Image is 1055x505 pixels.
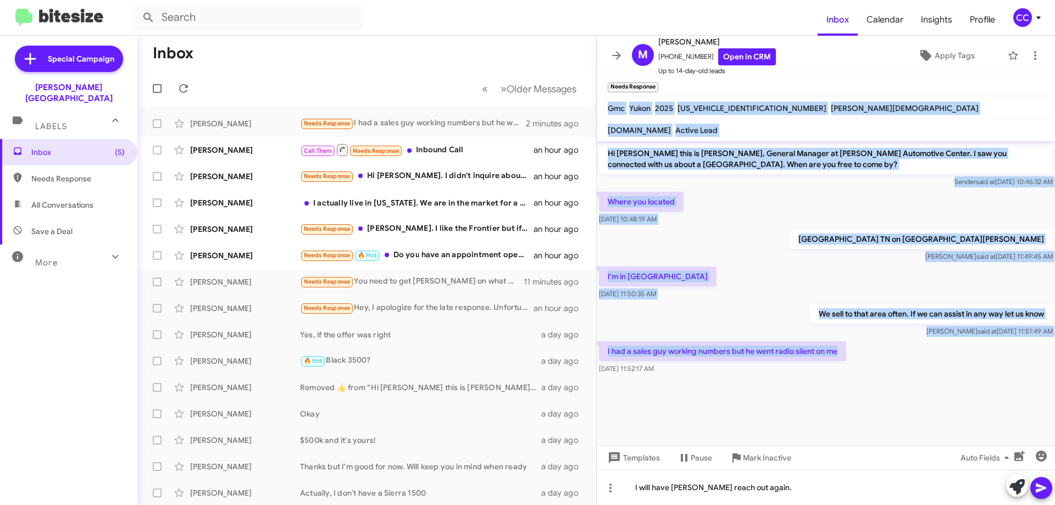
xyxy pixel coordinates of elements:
a: Special Campaign [15,46,123,72]
span: Needs Response [31,173,125,184]
div: I had a sales guy working numbers but he went radio silent on me [300,117,526,130]
div: an hour ago [534,197,587,208]
span: 2025 [655,103,673,113]
small: Needs Response [608,82,658,92]
span: said at [976,177,995,186]
nav: Page navigation example [476,77,583,100]
span: [DATE] 11:52:17 AM [599,364,654,373]
div: an hour ago [534,171,587,182]
div: a day ago [541,382,587,393]
div: [PERSON_NAME] [190,408,300,419]
div: [PERSON_NAME] [190,171,300,182]
div: [PERSON_NAME] [190,487,300,498]
div: [PERSON_NAME]. I like the Frontier but if that's what I end up buying it will probably be a new o... [300,223,534,235]
div: Inbound Call [300,143,534,157]
span: said at [976,252,996,260]
button: Mark Inactive [721,448,800,468]
p: Where you located [599,192,684,212]
div: Thanks but I'm good for now. Will keep you in mind when ready [300,461,541,472]
div: a day ago [541,487,587,498]
div: You need to get [PERSON_NAME] on what you give me on my truck and the 1500. [300,275,524,288]
div: Black 3500? [300,354,541,367]
div: Removed ‌👍‌ from “ Hi [PERSON_NAME] this is [PERSON_NAME], General Manager at [PERSON_NAME] Autom... [300,382,541,393]
span: Mark Inactive [743,448,791,468]
button: CC [1004,8,1043,27]
div: [PERSON_NAME] [190,303,300,314]
div: Hi [PERSON_NAME]. I didn't inquire about a new vehicle. I inquired about wanting to check on the ... [300,170,534,182]
span: Apply Tags [935,46,975,65]
span: 🔥 Hot [304,357,323,364]
span: Call Them [304,147,332,154]
p: We sell to that area often. If we can assist in any way let us know [810,304,1053,324]
span: [PERSON_NAME] [DATE] 11:51:49 AM [926,327,1053,335]
div: [PERSON_NAME] [190,329,300,340]
span: Calendar [858,4,912,36]
span: Needs Response [304,304,351,312]
div: an hour ago [534,250,587,261]
button: Templates [597,448,669,468]
div: I actually live in [US_STATE]. We are in the market for a frontier and we have not decided betwee... [300,197,534,208]
h1: Inbox [153,45,193,62]
span: » [501,82,507,96]
span: All Conversations [31,199,93,210]
span: Needs Response [304,252,351,259]
span: Up to 14-day-old leads [658,65,776,76]
span: Active Lead [675,125,718,135]
span: [PERSON_NAME] [DATE] 11:49:45 AM [925,252,1053,260]
div: a day ago [541,435,587,446]
div: a day ago [541,356,587,367]
a: Insights [912,4,961,36]
div: 2 minutes ago [526,118,587,129]
div: $500k and it's yours! [300,435,541,446]
div: Actually, I don't have a Sierra 1500 [300,487,541,498]
span: [DOMAIN_NAME] [608,125,671,135]
span: Needs Response [304,225,351,232]
div: [PERSON_NAME] [190,197,300,208]
div: [PERSON_NAME] [190,435,300,446]
div: a day ago [541,408,587,419]
span: Auto Fields [960,448,1013,468]
span: M [638,46,648,64]
div: [PERSON_NAME] [190,145,300,156]
div: an hour ago [534,224,587,235]
span: said at [978,327,997,335]
p: [GEOGRAPHIC_DATA] TN on [GEOGRAPHIC_DATA][PERSON_NAME] [790,229,1053,249]
div: [PERSON_NAME] [190,250,300,261]
span: [US_VEHICLE_IDENTIFICATION_NUMBER] [678,103,826,113]
span: Needs Response [304,120,351,127]
div: 11 minutes ago [524,276,587,287]
a: Open in CRM [718,48,776,65]
span: [PERSON_NAME] [658,35,776,48]
span: Sender [DATE] 10:46:32 AM [954,177,1053,186]
a: Profile [961,4,1004,36]
button: Previous [475,77,495,100]
p: I had a sales guy working numbers but he went radio silent on me [599,341,846,361]
span: Older Messages [507,83,576,95]
span: Needs Response [304,278,351,285]
div: [PERSON_NAME] [190,461,300,472]
div: Hey, I apologize for the late response. Unfortunately, [DATE] our whole house got hit with the [M... [300,302,534,314]
span: Templates [606,448,660,468]
span: Yukon [629,103,651,113]
div: [PERSON_NAME] [190,382,300,393]
div: a day ago [541,461,587,472]
span: Needs Response [353,147,399,154]
div: CC [1013,8,1032,27]
span: [DATE] 10:48:19 AM [599,215,657,223]
span: 🔥 Hot [358,252,376,259]
a: Inbox [818,4,858,36]
div: [PERSON_NAME] [190,276,300,287]
span: (5) [115,147,125,158]
div: [PERSON_NAME] [190,224,300,235]
div: an hour ago [534,303,587,314]
span: Gmc [608,103,625,113]
span: [PHONE_NUMBER] [658,48,776,65]
span: Inbox [31,147,125,158]
span: [PERSON_NAME][DEMOGRAPHIC_DATA] [831,103,979,113]
div: an hour ago [534,145,587,156]
div: I will have [PERSON_NAME] reach out again. [597,470,1055,505]
div: [PERSON_NAME] [190,356,300,367]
